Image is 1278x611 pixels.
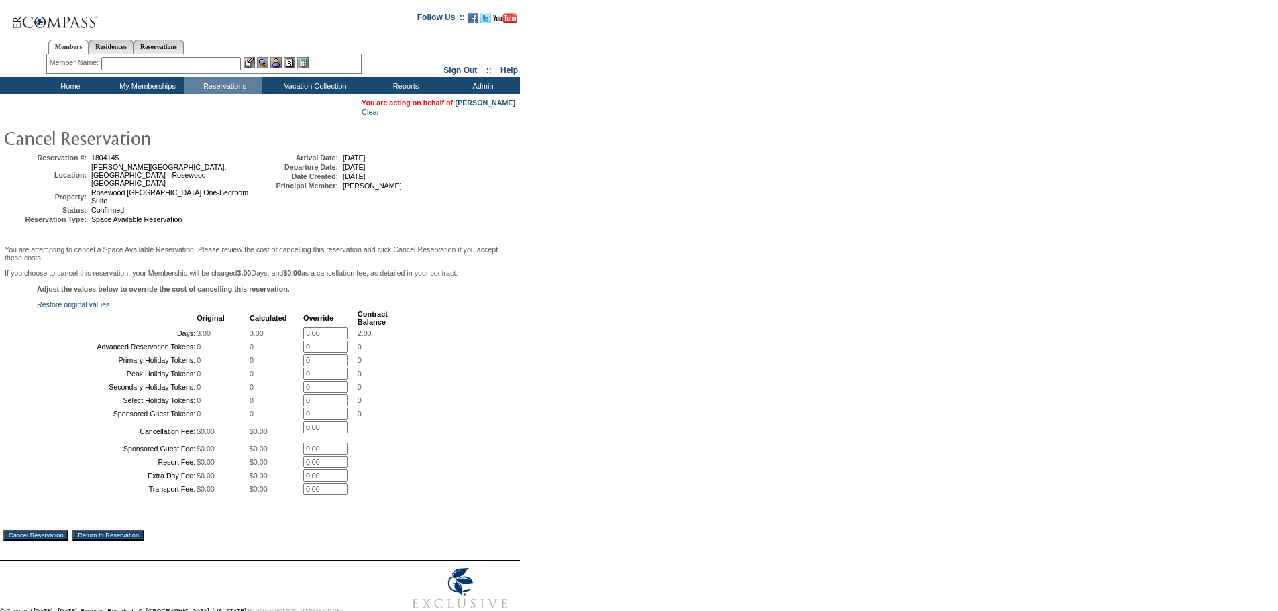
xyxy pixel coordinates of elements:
[358,310,388,326] b: Contract Balance
[237,269,252,277] b: 3.00
[250,445,268,453] span: $0.00
[250,370,254,378] span: 0
[91,188,248,205] span: Rosewood [GEOGRAPHIC_DATA] One-Bedroom Suite
[258,182,338,190] td: Principal Member:
[38,381,195,393] td: Secondary Holiday Tokens:
[343,172,366,180] span: [DATE]
[250,396,254,404] span: 0
[197,396,201,404] span: 0
[197,356,201,364] span: 0
[50,57,101,68] div: Member Name:
[91,154,119,162] span: 1804145
[91,163,227,187] span: [PERSON_NAME][GEOGRAPHIC_DATA], [GEOGRAPHIC_DATA] - Rosewood [GEOGRAPHIC_DATA]
[3,530,68,541] input: Cancel Reservation
[358,410,362,418] span: 0
[134,40,184,54] a: Reservations
[303,314,333,322] b: Override
[5,269,515,277] p: If you choose to cancel this reservation, your Membership will be charged Days, and as a cancella...
[197,314,225,322] b: Original
[468,17,478,25] a: Become our fan on Facebook
[38,483,195,495] td: Transport Fee:
[250,383,254,391] span: 0
[197,427,215,435] span: $0.00
[6,163,87,187] td: Location:
[262,77,366,94] td: Vacation Collection
[362,99,515,107] span: You are acting on behalf of:
[48,40,89,54] a: Members
[443,66,477,75] a: Sign Out
[197,410,201,418] span: 0
[72,530,144,541] input: Return to Reservation
[258,154,338,162] td: Arrival Date:
[283,269,301,277] b: $0.00
[107,77,184,94] td: My Memberships
[417,11,465,27] td: Follow Us ::
[37,300,109,309] a: Restore original values
[270,57,282,68] img: Impersonate
[250,410,254,418] span: 0
[5,245,515,262] p: You are attempting to cancel a Space Available Reservation. Please review the cost of cancelling ...
[3,124,272,151] img: pgTtlCancelRes.gif
[6,206,87,214] td: Status:
[38,443,195,455] td: Sponsored Guest Fee:
[197,383,201,391] span: 0
[500,66,518,75] a: Help
[38,327,195,339] td: Days:
[250,343,254,351] span: 0
[38,456,195,468] td: Resort Fee:
[493,13,517,23] img: Subscribe to our YouTube Channel
[362,108,379,116] a: Clear
[197,458,215,466] span: $0.00
[184,77,262,94] td: Reservations
[358,370,362,378] span: 0
[197,471,215,480] span: $0.00
[38,394,195,406] td: Select Holiday Tokens:
[38,421,195,441] td: Cancellation Fee:
[493,17,517,25] a: Subscribe to our YouTube Channel
[250,427,268,435] span: $0.00
[366,77,443,94] td: Reports
[297,57,309,68] img: b_calculator.gif
[343,154,366,162] span: [DATE]
[6,188,87,205] td: Property:
[250,485,268,493] span: $0.00
[358,383,362,391] span: 0
[91,215,182,223] span: Space Available Reservation
[244,57,255,68] img: b_edit.gif
[358,329,372,337] span: 2.00
[250,356,254,364] span: 0
[284,57,295,68] img: Reservations
[38,408,195,420] td: Sponsored Guest Tokens:
[37,285,290,293] b: Adjust the values below to override the cost of cancelling this reservation.
[258,172,338,180] td: Date Created:
[468,13,478,23] img: Become our fan on Facebook
[197,343,201,351] span: 0
[480,17,491,25] a: Follow us on Twitter
[197,329,211,337] span: 3.00
[38,341,195,353] td: Advanced Reservation Tokens:
[258,163,338,171] td: Departure Date:
[38,469,195,482] td: Extra Day Fee:
[91,206,124,214] span: Confirmed
[456,99,515,107] a: [PERSON_NAME]
[6,154,87,162] td: Reservation #:
[250,458,268,466] span: $0.00
[358,396,362,404] span: 0
[358,343,362,351] span: 0
[197,370,201,378] span: 0
[11,3,99,31] img: Compass Home
[343,182,402,190] span: [PERSON_NAME]
[257,57,268,68] img: View
[250,329,264,337] span: 3.00
[443,77,520,94] td: Admin
[486,66,492,75] span: ::
[343,163,366,171] span: [DATE]
[89,40,134,54] a: Residences
[250,471,268,480] span: $0.00
[250,314,287,322] b: Calculated
[480,13,491,23] img: Follow us on Twitter
[197,485,215,493] span: $0.00
[38,368,195,380] td: Peak Holiday Tokens:
[30,77,107,94] td: Home
[358,356,362,364] span: 0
